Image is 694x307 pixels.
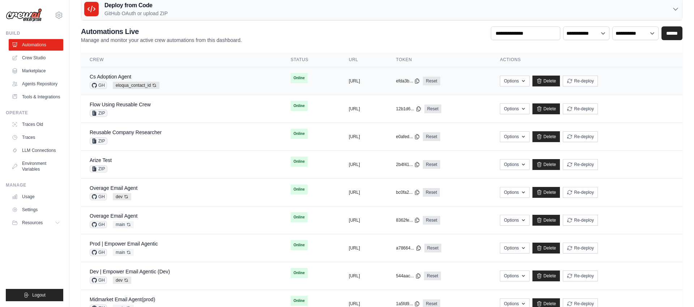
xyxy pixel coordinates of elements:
a: Agents Repository [9,78,63,90]
span: Resources [22,220,43,226]
span: Online [291,184,308,195]
button: 2b4f41... [396,162,420,167]
button: Re-deploy [563,187,598,198]
a: Environment Variables [9,158,63,175]
th: Token [387,52,492,67]
a: Delete [532,270,560,281]
span: GH [90,82,107,89]
span: GH [90,249,107,256]
button: 544aac... [396,273,421,279]
a: Reset [423,77,440,85]
a: Reset [423,216,440,225]
th: Status [282,52,340,67]
a: Reset [423,188,440,197]
a: Overage Email Agent [90,213,137,219]
a: Overage Email Agent [90,185,137,191]
span: Online [291,129,308,139]
a: Cs Adoption Agent [90,74,131,80]
a: Reset [423,132,440,141]
a: Tools & Integrations [9,91,63,103]
button: Options [500,270,529,281]
span: Online [291,101,308,111]
div: Build [6,30,63,36]
a: Reset [424,105,441,113]
button: 1a5fd9... [396,301,420,307]
a: Traces [9,132,63,143]
button: Re-deploy [563,103,598,114]
span: main [113,221,134,228]
button: Re-deploy [563,243,598,253]
span: ZIP [90,137,107,145]
button: Logout [6,289,63,301]
a: Arize Test [90,157,112,163]
a: Delete [532,159,560,170]
button: a78664... [396,245,421,251]
button: Re-deploy [563,215,598,226]
span: main [113,249,134,256]
a: Settings [9,204,63,216]
span: GH [90,193,107,200]
p: GitHub OAuth or upload ZIP [104,10,168,17]
span: ZIP [90,110,107,117]
span: Online [291,212,308,222]
button: e0afed... [396,134,420,140]
span: ZIP [90,165,107,172]
span: GH [90,277,107,284]
a: Delete [532,131,560,142]
span: Logout [32,292,46,298]
a: Automations [9,39,63,51]
button: Re-deploy [563,270,598,281]
button: Re-deploy [563,159,598,170]
th: Actions [491,52,682,67]
span: dev [113,277,131,284]
a: Marketplace [9,65,63,77]
a: Prod | Empower Email Agentic [90,241,158,247]
button: Options [500,187,529,198]
button: Options [500,159,529,170]
a: Delete [532,76,560,86]
a: Delete [532,103,560,114]
h3: Deploy from Code [104,1,168,10]
a: LLM Connections [9,145,63,156]
span: eloqua_contact_id [113,82,159,89]
button: Options [500,76,529,86]
span: Online [291,268,308,278]
a: Reset [423,160,440,169]
span: Online [291,296,308,306]
div: Operate [6,110,63,116]
span: GH [90,221,107,228]
img: Logo [6,8,42,22]
span: Online [291,157,308,167]
a: Crew Studio [9,52,63,64]
a: Flow Using Reusable Crew [90,102,151,107]
button: Options [500,243,529,253]
a: Reset [424,244,441,252]
a: Usage [9,191,63,202]
th: URL [340,52,387,67]
span: Online [291,240,308,250]
a: Delete [532,243,560,253]
th: Crew [81,52,282,67]
span: dev [113,193,131,200]
button: 8362fe... [396,217,420,223]
button: efda3b... [396,78,420,84]
button: Resources [9,217,63,229]
button: bc0fa2... [396,189,420,195]
a: Reusable Company Researcher [90,129,162,135]
p: Manage and monitor your active crew automations from this dashboard. [81,37,242,44]
span: Online [291,73,308,83]
a: Reset [424,272,441,280]
a: Delete [532,215,560,226]
button: Options [500,131,529,142]
a: Traces Old [9,119,63,130]
a: Dev | Empower Email Agentic (Dev) [90,269,170,274]
a: Midmarket Email Agent(prod) [90,297,155,302]
button: Re-deploy [563,76,598,86]
button: Options [500,215,529,226]
a: Delete [532,187,560,198]
button: 12b1d6... [396,106,421,112]
h2: Automations Live [81,26,242,37]
button: Re-deploy [563,131,598,142]
div: Manage [6,182,63,188]
button: Options [500,103,529,114]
